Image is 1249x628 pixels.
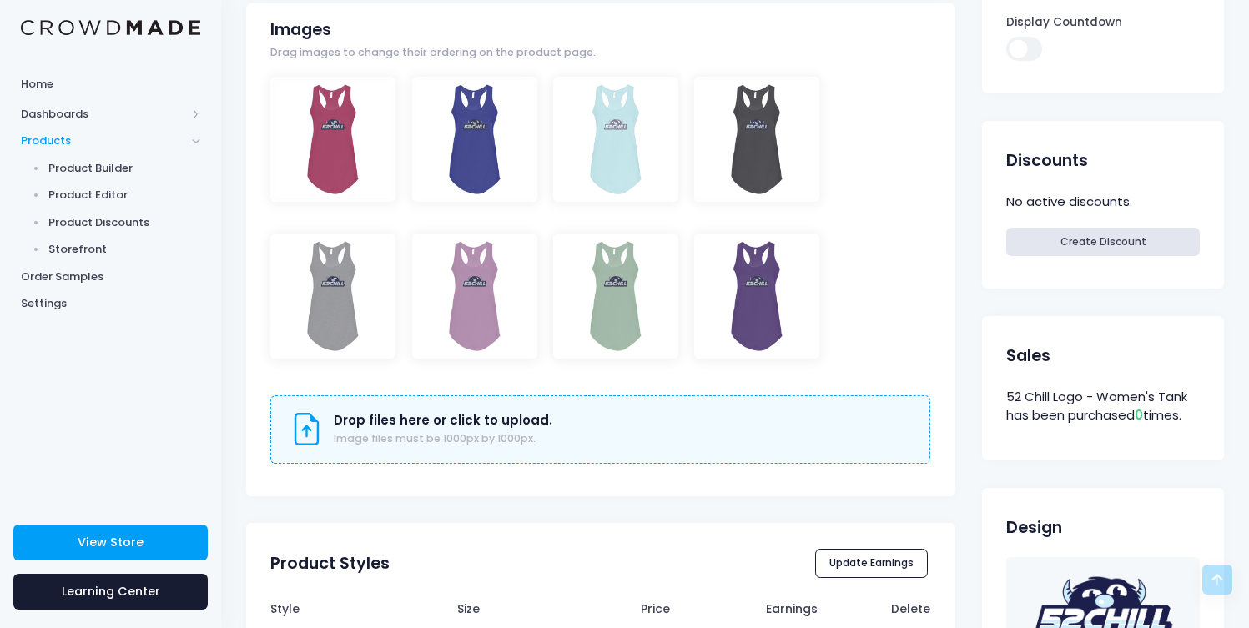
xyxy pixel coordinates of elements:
div: No active discounts. [1006,190,1199,214]
span: Learning Center [62,583,160,600]
span: Storefront [48,241,201,258]
img: Logo [21,20,200,36]
a: Create Discount [1006,228,1199,256]
span: Products [21,133,186,149]
h2: Discounts [1006,151,1088,170]
span: Home [21,76,200,93]
span: Image files must be 1000px by 1000px. [334,431,536,445]
th: Size [449,592,633,625]
span: Dashboards [21,106,186,123]
span: 0 [1135,406,1143,424]
h2: Product Styles [270,554,390,573]
th: Earnings [758,592,884,625]
th: Style [270,592,449,625]
h2: Design [1006,518,1062,537]
span: Product Editor [48,187,201,203]
span: Order Samples [21,269,200,285]
button: Update Earnings [815,549,929,577]
label: Display Countdown [1006,14,1122,31]
span: Settings [21,295,200,312]
h2: Images [270,20,331,39]
a: View Store [13,525,208,560]
a: Learning Center [13,574,208,610]
span: Drag images to change their ordering on the product page. [270,45,596,61]
span: Product Builder [48,160,201,177]
span: View Store [78,534,144,550]
th: Delete [884,592,931,625]
div: 52 Chill Logo - Women's Tank has been purchased times. [1006,385,1199,428]
span: Product Discounts [48,214,201,231]
th: Price [633,592,758,625]
h3: Drop files here or click to upload. [334,413,552,428]
h2: Sales [1006,346,1050,365]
